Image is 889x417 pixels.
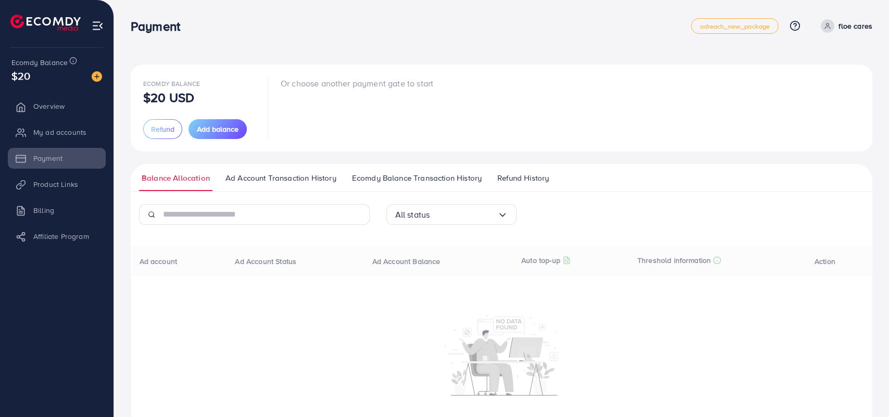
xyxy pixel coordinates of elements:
[281,77,433,90] p: Or choose another payment gate to start
[143,119,182,139] button: Refund
[10,15,81,31] img: logo
[817,19,872,33] a: floe cares
[189,119,247,139] button: Add balance
[92,71,102,82] img: image
[92,20,104,32] img: menu
[151,124,174,134] span: Refund
[131,19,189,34] h3: Payment
[11,68,30,83] span: $20
[11,57,68,68] span: Ecomdy Balance
[352,172,482,184] span: Ecomdy Balance Transaction History
[700,23,770,30] span: adreach_new_package
[142,172,210,184] span: Balance Allocation
[386,204,517,225] div: Search for option
[395,207,430,223] span: All status
[691,18,779,34] a: adreach_new_package
[497,172,549,184] span: Refund History
[838,20,872,32] p: floe cares
[430,207,497,223] input: Search for option
[143,79,200,88] span: Ecomdy Balance
[197,124,239,134] span: Add balance
[143,91,194,104] p: $20 USD
[226,172,336,184] span: Ad Account Transaction History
